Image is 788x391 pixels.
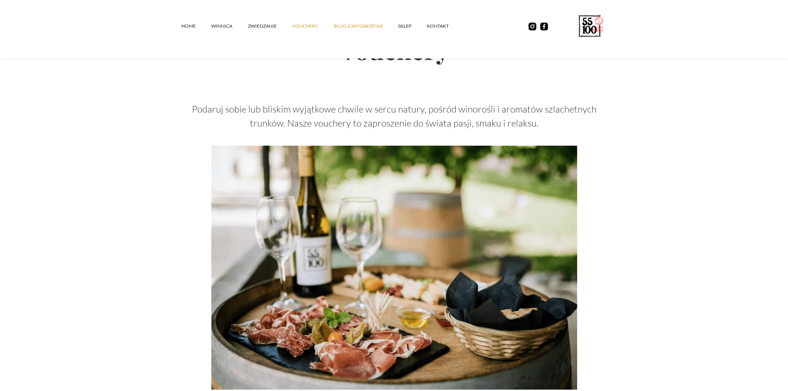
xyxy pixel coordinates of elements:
img: A wine barrel with snacks on it: a cheese board, a cold meat board, Solaris wine and bread [211,146,577,390]
p: Podaruj sobie lub bliskim wyjątkowe chwile w sercu natury, pośród winorośli i aromatów szlachetny... [182,102,607,130]
a: kontakt [427,14,464,38]
a: Home [181,14,211,38]
a: ZWIEDZANIE [248,14,292,38]
a: vouchery [292,14,334,38]
a: SKLEP [398,14,427,38]
a: winnica [211,14,248,38]
a: Blog & Wydarzenia [334,14,398,38]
